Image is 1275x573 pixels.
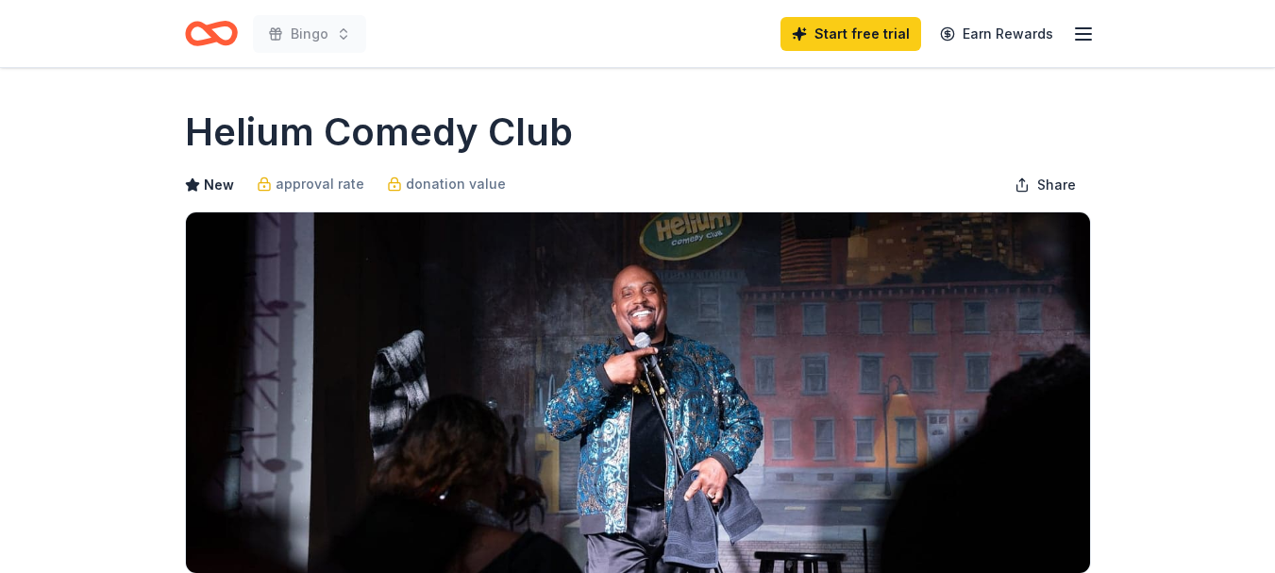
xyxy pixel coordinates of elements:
[185,11,238,56] a: Home
[204,174,234,196] span: New
[185,106,573,159] h1: Helium Comedy Club
[929,17,1065,51] a: Earn Rewards
[276,173,364,195] span: approval rate
[186,212,1090,573] img: Image for Helium Comedy Club
[253,15,366,53] button: Bingo
[257,173,364,195] a: approval rate
[780,17,921,51] a: Start free trial
[387,173,506,195] a: donation value
[291,23,328,45] span: Bingo
[406,173,506,195] span: donation value
[999,166,1091,204] button: Share
[1037,174,1076,196] span: Share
